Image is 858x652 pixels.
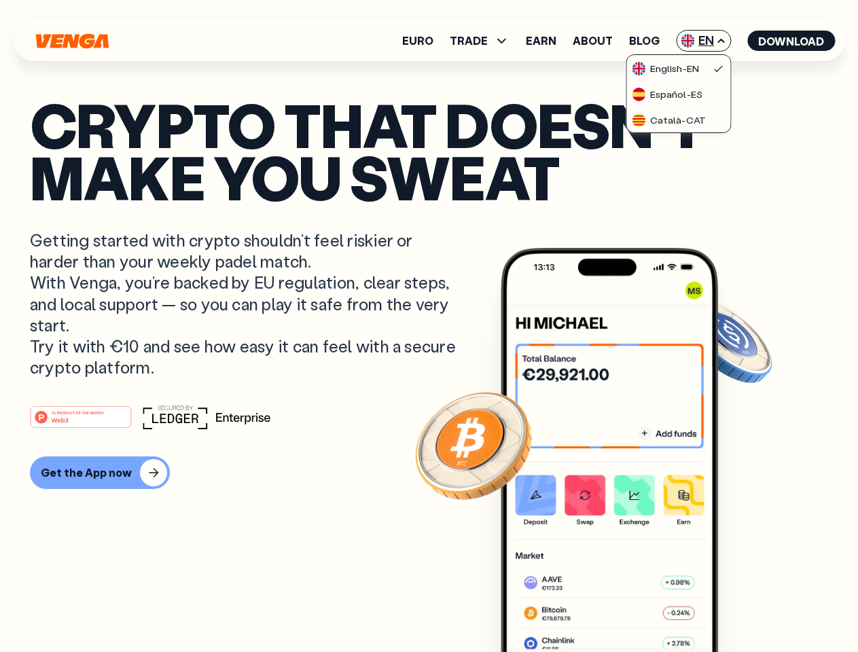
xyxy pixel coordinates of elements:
[30,230,459,378] p: Getting started with crypto shouldn’t feel riskier or harder than your weekly padel match. With V...
[681,34,694,48] img: flag-uk
[30,456,170,489] button: Get the App now
[30,414,132,431] a: #1 PRODUCT OF THE MONTHWeb3
[632,88,702,101] div: Español - ES
[30,456,828,489] a: Get the App now
[450,35,488,46] span: TRADE
[629,35,660,46] a: Blog
[402,35,433,46] a: Euro
[450,33,510,49] span: TRADE
[627,107,730,132] a: flag-catCatalà-CAT
[526,35,556,46] a: Earn
[573,35,613,46] a: About
[41,466,132,479] div: Get the App now
[676,30,731,52] span: EN
[747,31,835,51] button: Download
[412,384,535,506] img: Bitcoin
[30,98,828,202] p: Crypto that doesn’t make you sweat
[632,113,706,127] div: Català - CAT
[632,62,699,75] div: English - EN
[627,81,730,107] a: flag-esEspañol-ES
[677,292,775,390] img: USDC coin
[627,55,730,81] a: flag-ukEnglish-EN
[632,88,646,101] img: flag-es
[632,62,646,75] img: flag-uk
[34,33,110,49] svg: Home
[52,416,69,424] tspan: Web3
[52,411,103,415] tspan: #1 PRODUCT OF THE MONTH
[632,113,646,127] img: flag-cat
